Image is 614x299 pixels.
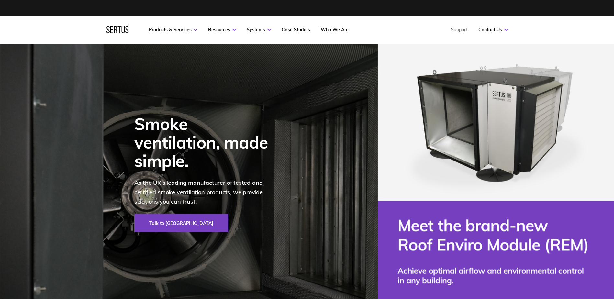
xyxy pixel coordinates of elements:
[321,27,349,33] a: Who We Are
[134,178,277,206] p: As the UK's leading manufacturer of tested and certified smoke ventilation products, we provide s...
[247,27,271,33] a: Systems
[282,27,310,33] a: Case Studies
[134,115,277,170] div: Smoke ventilation, made simple.
[149,27,197,33] a: Products & Services
[478,27,508,33] a: Contact Us
[208,27,236,33] a: Resources
[451,27,468,33] a: Support
[134,214,228,232] a: Talk to [GEOGRAPHIC_DATA]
